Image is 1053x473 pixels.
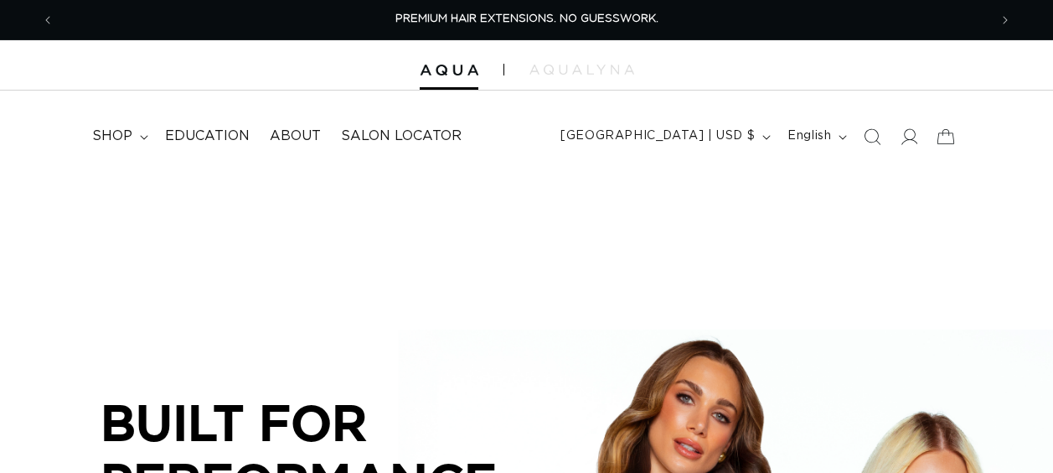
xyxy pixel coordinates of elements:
button: English [777,121,854,153]
button: Next announcement [987,4,1024,36]
button: [GEOGRAPHIC_DATA] | USD $ [550,121,777,153]
button: Previous announcement [29,4,66,36]
span: [GEOGRAPHIC_DATA] | USD $ [560,127,755,145]
a: About [260,117,331,155]
span: Education [165,127,250,145]
img: aqualyna.com [529,65,634,75]
span: Salon Locator [341,127,462,145]
a: Salon Locator [331,117,472,155]
summary: Search [854,118,890,155]
summary: shop [82,117,155,155]
span: English [787,127,831,145]
img: Aqua Hair Extensions [420,65,478,76]
a: Education [155,117,260,155]
span: shop [92,127,132,145]
span: About [270,127,321,145]
span: PREMIUM HAIR EXTENSIONS. NO GUESSWORK. [395,13,658,24]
